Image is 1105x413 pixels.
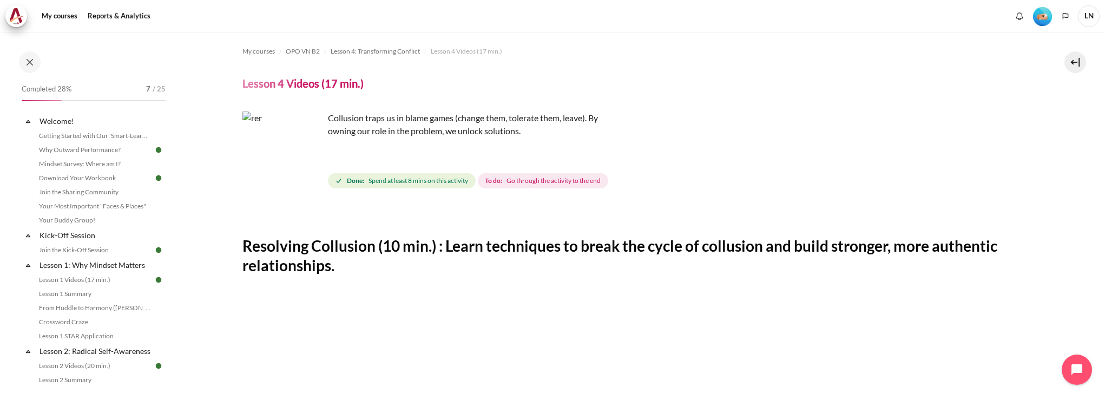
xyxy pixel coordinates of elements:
img: Done [154,275,163,285]
span: Lesson 4 Videos (17 min.) [431,47,502,56]
a: Reports & Analytics [84,5,154,27]
a: Crossword Craze [36,316,154,329]
img: Done [154,145,163,155]
span: My courses [242,47,275,56]
a: Your Most Important "Faces & Places" [36,200,154,213]
a: Download Your Workbook [36,172,154,185]
img: Level #2 [1033,7,1052,26]
span: Completed 28% [22,84,71,95]
span: Collapse [23,346,34,357]
span: / 25 [153,84,166,95]
img: Done [154,173,163,183]
span: Lesson 4: Transforming Conflict [331,47,420,56]
img: Done [154,361,163,371]
a: Lesson 1 Summary [36,287,154,300]
img: Architeck [9,8,24,24]
span: Collapse [23,116,34,127]
a: Getting Started with Our 'Smart-Learning' Platform [36,129,154,142]
img: Done [154,245,163,255]
p: Collusion traps us in blame games (change them, tolerate them, leave). By owning our role in the ... [242,112,621,137]
span: Spend at least 8 mins on this activity [369,176,468,186]
span: Go through the activity to the end [507,176,601,186]
a: Level #2 [1029,6,1056,26]
a: My courses [38,5,81,27]
nav: Navigation bar [242,43,1028,60]
span: OPO VN B2 [286,47,320,56]
a: Welcome! [38,114,154,128]
a: Lesson 1 STAR Application [36,330,154,343]
span: 7 [146,84,150,95]
img: rer [242,112,324,193]
a: Your Buddy Group! [36,214,154,227]
span: Collapse [23,230,34,241]
a: Lesson 2 Videos (20 min.) [36,359,154,372]
a: Lesson 2 Summary [36,373,154,386]
a: Join the Sharing Community [36,186,154,199]
a: Join the Kick-Off Session [36,244,154,257]
h2: Resolving Collusion (10 min.) : Learn techniques to break the cycle of collusion and build strong... [242,236,1028,276]
button: Languages [1057,8,1074,24]
a: Lesson 4 Videos (17 min.) [431,45,502,58]
a: Mindset Survey: Where am I? [36,158,154,171]
strong: Done: [347,176,364,186]
strong: To do: [485,176,502,186]
div: Show notification window with no new notifications [1011,8,1028,24]
a: Lesson 1 Videos (17 min.) [36,273,154,286]
a: Lesson 1: Why Mindset Matters [38,258,154,272]
span: LN [1078,5,1100,27]
a: From Huddle to Harmony ([PERSON_NAME]'s Story) [36,301,154,314]
a: Lesson 2: Radical Self-Awareness [38,344,154,358]
a: OPO VN B2 [286,45,320,58]
a: User menu [1078,5,1100,27]
h4: Lesson 4 Videos (17 min.) [242,76,364,90]
a: Architeck Architeck [5,5,32,27]
span: Collapse [23,260,34,271]
div: 28% [22,100,62,101]
div: Level #2 [1033,6,1052,26]
a: Why Outward Performance? [36,143,154,156]
a: My courses [242,45,275,58]
a: Lesson 4: Transforming Conflict [331,45,420,58]
a: Kick-Off Session [38,228,154,242]
div: Completion requirements for Lesson 4 Videos (17 min.) [328,171,610,191]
